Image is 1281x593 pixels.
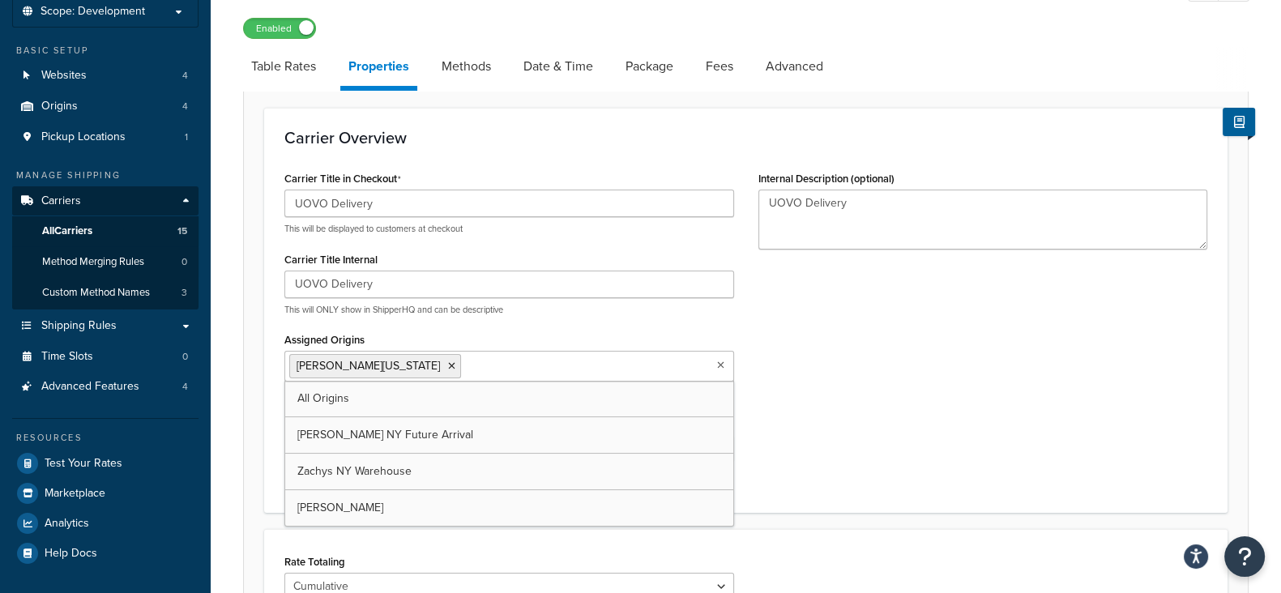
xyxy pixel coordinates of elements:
a: Method Merging Rules0 [12,247,199,277]
span: 4 [182,69,188,83]
label: Rate Totaling [284,556,345,568]
a: Table Rates [243,47,324,86]
a: Methods [433,47,499,86]
li: Origins [12,92,199,122]
span: [PERSON_NAME] [297,499,383,516]
a: [PERSON_NAME] [285,490,733,526]
span: Carriers [41,194,81,208]
span: Zachys NY Warehouse [297,463,412,480]
div: Resources [12,431,199,445]
span: Marketplace [45,487,105,501]
a: Properties [340,47,417,91]
span: 0 [182,350,188,364]
p: This will ONLY show in ShipperHQ and can be descriptive [284,304,734,316]
span: 0 [181,255,187,269]
span: Origins [41,100,78,113]
span: 15 [177,224,187,238]
span: Method Merging Rules [42,255,144,269]
li: Advanced Features [12,372,199,402]
label: Carrier Title in Checkout [284,173,401,186]
span: All Origins [297,390,349,407]
label: Enabled [244,19,315,38]
span: Time Slots [41,350,93,364]
span: Analytics [45,517,89,531]
div: Basic Setup [12,44,199,58]
span: 1 [185,130,188,144]
a: Zachys NY Warehouse [285,454,733,489]
a: Test Your Rates [12,449,199,478]
button: Open Resource Center [1224,536,1265,577]
a: Analytics [12,509,199,538]
h3: Carrier Overview [284,129,1207,147]
a: Package [617,47,681,86]
a: Advanced Features4 [12,372,199,402]
span: [PERSON_NAME][US_STATE] [297,357,440,374]
span: Test Your Rates [45,457,122,471]
a: Advanced [758,47,831,86]
span: Shipping Rules [41,319,117,333]
label: Carrier Title Internal [284,254,378,266]
a: AllCarriers15 [12,216,199,246]
span: Advanced Features [41,380,139,394]
span: 4 [182,100,188,113]
a: Shipping Rules [12,311,199,341]
span: Pickup Locations [41,130,126,144]
span: Custom Method Names [42,286,150,300]
a: Custom Method Names3 [12,278,199,308]
li: Carriers [12,186,199,309]
span: 4 [182,380,188,394]
li: Time Slots [12,342,199,372]
a: Help Docs [12,539,199,568]
label: Assigned Origins [284,334,365,346]
span: [PERSON_NAME] NY Future Arrival [297,426,473,443]
label: Internal Description (optional) [758,173,895,185]
a: Date & Time [515,47,601,86]
textarea: UOVO Delivery [758,190,1208,250]
a: Pickup Locations1 [12,122,199,152]
a: Carriers [12,186,199,216]
li: Pickup Locations [12,122,199,152]
li: Websites [12,61,199,91]
a: Marketplace [12,479,199,508]
span: 3 [181,286,187,300]
span: All Carriers [42,224,92,238]
a: [PERSON_NAME] NY Future Arrival [285,417,733,453]
a: All Origins [285,381,733,416]
a: Origins4 [12,92,199,122]
a: Fees [698,47,741,86]
span: Help Docs [45,547,97,561]
li: Method Merging Rules [12,247,199,277]
a: Time Slots0 [12,342,199,372]
span: Websites [41,69,87,83]
button: Show Help Docs [1223,108,1255,136]
li: Custom Method Names [12,278,199,308]
div: Manage Shipping [12,169,199,182]
span: Scope: Development [41,5,145,19]
a: Websites4 [12,61,199,91]
p: This will be displayed to customers at checkout [284,223,734,235]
